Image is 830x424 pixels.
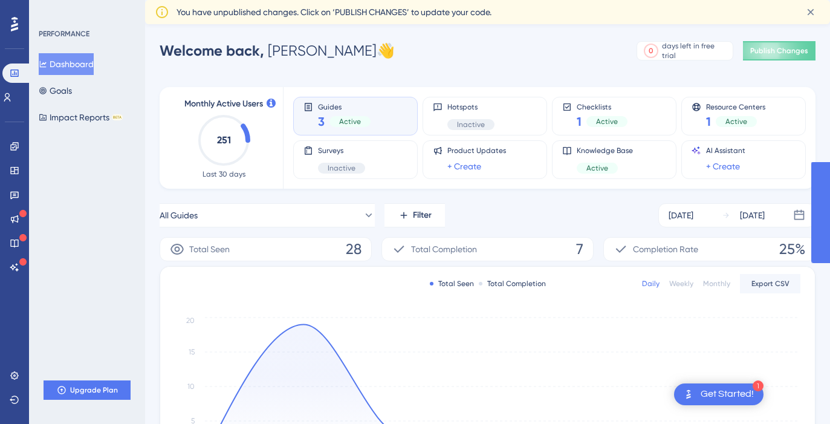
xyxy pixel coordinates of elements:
[39,106,123,128] button: Impact ReportsBETA
[706,113,711,130] span: 1
[447,146,506,155] span: Product Updates
[750,46,808,56] span: Publish Changes
[411,242,477,256] span: Total Completion
[576,240,583,259] span: 7
[160,42,264,59] span: Welcome back,
[318,113,325,130] span: 3
[203,169,245,179] span: Last 30 days
[318,146,365,155] span: Surveys
[674,383,764,405] div: Open Get Started! checklist, remaining modules: 1
[328,163,355,173] span: Inactive
[753,380,764,391] div: 1
[187,382,195,391] tspan: 10
[703,279,730,289] div: Monthly
[177,5,491,19] span: You have unpublished changes. Click on ‘PUBLISH CHANGES’ to update your code.
[447,159,481,174] a: + Create
[457,120,485,129] span: Inactive
[633,242,698,256] span: Completion Rate
[649,46,653,56] div: 0
[339,117,361,126] span: Active
[184,97,263,111] span: Monthly Active Users
[701,388,754,401] div: Get Started!
[160,208,198,223] span: All Guides
[706,146,745,155] span: AI Assistant
[186,316,195,325] tspan: 20
[160,41,395,60] div: [PERSON_NAME] 👋
[743,41,815,60] button: Publish Changes
[39,53,94,75] button: Dashboard
[39,29,89,39] div: PERFORMANCE
[669,279,693,289] div: Weekly
[112,114,123,120] div: BETA
[596,117,618,126] span: Active
[346,240,362,259] span: 28
[70,385,118,395] span: Upgrade Plan
[725,117,747,126] span: Active
[751,279,789,289] span: Export CSV
[577,113,582,130] span: 1
[577,102,627,111] span: Checklists
[160,203,375,227] button: All Guides
[577,146,633,155] span: Knowledge Base
[189,242,230,256] span: Total Seen
[740,274,800,293] button: Export CSV
[384,203,445,227] button: Filter
[430,279,474,289] div: Total Seen
[189,348,195,356] tspan: 15
[740,208,765,223] div: [DATE]
[706,159,740,174] a: + Create
[479,279,546,289] div: Total Completion
[662,41,729,60] div: days left in free trial
[706,102,765,111] span: Resource Centers
[681,387,696,402] img: launcher-image-alternative-text
[642,279,660,289] div: Daily
[413,208,432,223] span: Filter
[217,134,231,146] text: 251
[669,208,693,223] div: [DATE]
[447,102,494,112] span: Hotspots
[779,240,805,259] span: 25%
[44,380,131,400] button: Upgrade Plan
[779,376,815,413] iframe: UserGuiding AI Assistant Launcher
[318,102,371,111] span: Guides
[586,163,608,173] span: Active
[39,80,72,102] button: Goals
